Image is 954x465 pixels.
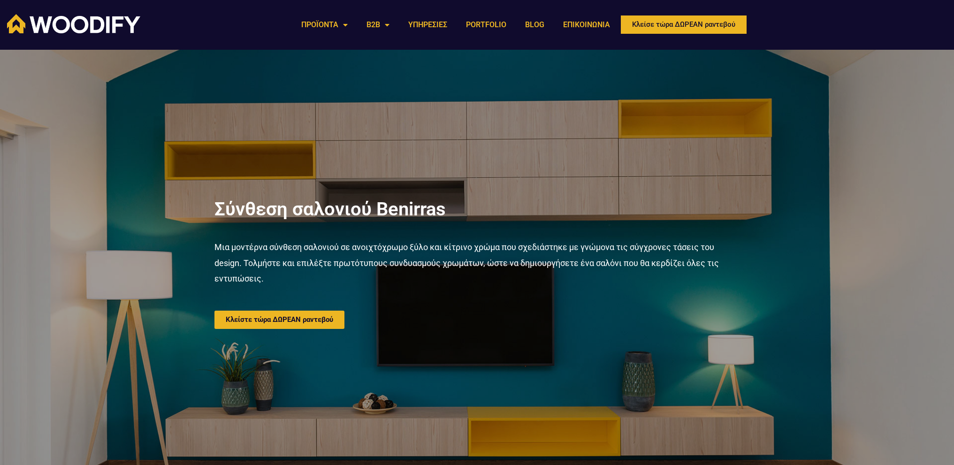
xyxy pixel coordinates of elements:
img: Woodify [7,14,140,33]
a: B2B [357,14,399,36]
a: Κλείσε τώρα ΔΩΡΕΑΝ ραντεβού [619,14,748,35]
a: PORTFOLIO [457,14,516,36]
p: Μια μοντέρνα σύνθεση σαλονιού σε ανοιχτόχρωμο ξύλο και κίτρινο χρώμα που σχεδιάστηκε με γνώμονα τ... [214,239,740,286]
nav: Menu [292,14,619,36]
a: ΥΠΗΡΕΣΙΕΣ [399,14,457,36]
h1: Σύνθεση σαλονιού Benirras [214,198,740,221]
a: ΕΠΙΚΟΙΝΩΝΙΑ [554,14,619,36]
span: Κλείσε τώρα ΔΩΡΕΑΝ ραντεβού [632,21,735,28]
a: ΠΡΟΪΟΝΤΑ [292,14,357,36]
a: BLOG [516,14,554,36]
span: Κλείστε τώρα ΔΩΡΕΑΝ ραντεβού [226,316,333,323]
a: Κλείστε τώρα ΔΩΡΕΑΝ ραντεβού [214,311,344,329]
